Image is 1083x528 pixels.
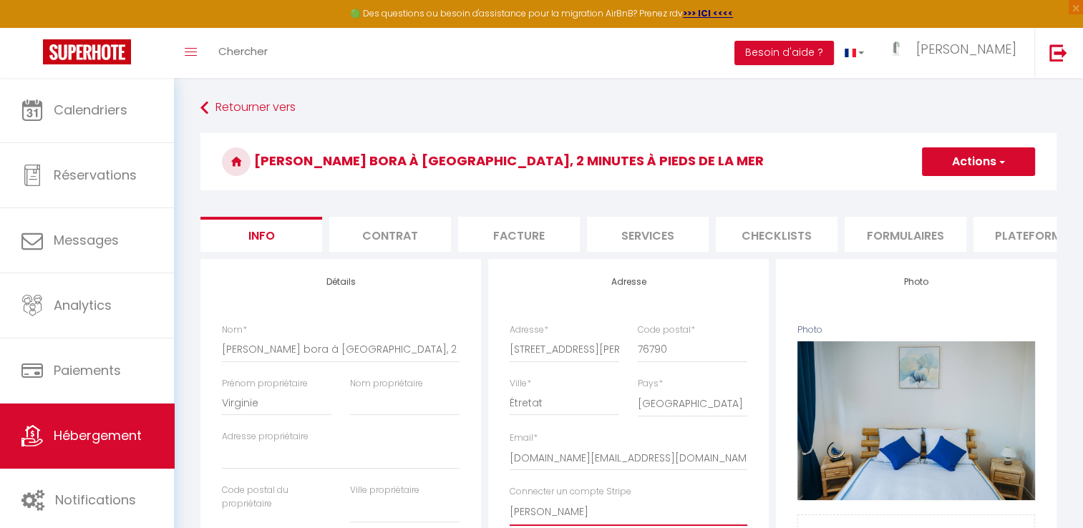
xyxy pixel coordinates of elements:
label: Code postal du propriétaire [222,484,331,511]
span: [PERSON_NAME] [916,40,1016,58]
h4: Adresse [510,277,747,287]
label: Pays [638,377,663,391]
li: Info [200,217,322,252]
label: Ville propriétaire [350,484,419,497]
label: Adresse propriétaire [222,430,309,444]
span: Réservations [54,166,137,184]
a: Retourner vers [200,95,1057,121]
span: Hébergement [54,426,142,444]
h3: [PERSON_NAME] bora à [GEOGRAPHIC_DATA], 2 minutes à pieds de la mer [200,133,1057,190]
li: Formulaires [845,217,966,252]
li: Facture [458,217,580,252]
label: Adresse [510,323,548,337]
img: ... [885,41,907,57]
li: Checklists [716,217,837,252]
span: Notifications [55,491,136,509]
span: Calendriers [54,101,127,119]
button: Besoin d'aide ? [734,41,834,65]
span: Chercher [218,44,268,59]
button: Actions [922,147,1035,176]
label: Photo [797,323,822,337]
label: Nom propriétaire [350,377,423,391]
label: Ville [510,377,531,391]
a: Chercher [208,28,278,78]
img: Super Booking [43,39,131,64]
img: logout [1049,44,1067,62]
span: Paiements [54,361,121,379]
h4: Photo [797,277,1035,287]
a: ... [PERSON_NAME] [875,28,1034,78]
label: Email [510,431,538,445]
li: Services [587,217,709,252]
label: Connecter un compte Stripe [510,485,631,499]
li: Contrat [329,217,451,252]
a: >>> ICI <<<< [683,7,733,19]
label: Code postal [638,323,695,337]
h4: Détails [222,277,460,287]
label: Nom [222,323,247,337]
span: Analytics [54,296,112,314]
label: Prénom propriétaire [222,377,308,391]
span: Messages [54,231,119,249]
